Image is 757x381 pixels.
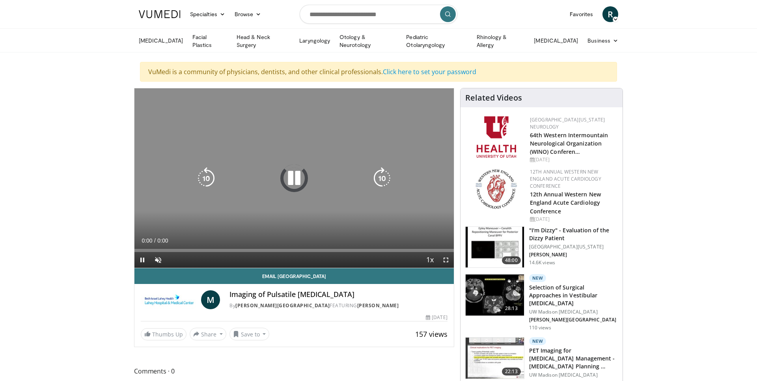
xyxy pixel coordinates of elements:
[141,290,198,309] img: Lahey Hospital & Medical Center
[415,329,447,339] span: 157 views
[140,62,617,82] div: VuMedi is a community of physicians, dentists, and other clinical professionals.
[529,274,546,282] p: New
[134,249,454,252] div: Progress Bar
[188,33,232,49] a: Facial Plastics
[530,168,601,189] a: 12th Annual Western New England Acute Cardiology Conference
[201,290,220,309] a: M
[530,190,601,215] a: 12th Annual Western New England Acute Cardiology Conference
[190,328,226,340] button: Share
[502,304,521,312] span: 28:13
[295,33,335,49] a: Laryngology
[141,328,186,340] a: Thumbs Up
[529,284,618,307] h3: Selection of Surgical Approaches in Vestibular [MEDICAL_DATA]
[134,88,454,268] video-js: Video Player
[154,237,156,244] span: /
[335,33,401,49] a: Otology & Neurotology
[583,33,623,49] a: Business
[529,309,618,315] p: UW Madison [MEDICAL_DATA]
[502,256,521,264] span: 48:00
[401,33,472,49] a: Pediatric Otolaryngology
[235,302,330,309] a: [PERSON_NAME][GEOGRAPHIC_DATA]
[466,338,524,379] img: 278948ba-f234-4894-bc6b-031609f237f2.150x105_q85_crop-smart_upscale.jpg
[529,325,551,331] p: 110 views
[465,274,618,331] a: 28:13 New Selection of Surgical Approaches in Vestibular [MEDICAL_DATA] UW Madison [MEDICAL_DATA]...
[383,67,476,76] a: Click here to set your password
[134,33,188,49] a: [MEDICAL_DATA]
[472,33,530,49] a: Rhinology & Allergy
[529,372,618,378] p: UW Madison [MEDICAL_DATA]
[229,328,270,340] button: Save to
[529,244,618,250] p: [GEOGRAPHIC_DATA][US_STATE]
[300,5,457,24] input: Search topics, interventions
[465,93,522,103] h4: Related Videos
[529,260,555,266] p: 14.6K views
[357,302,399,309] a: [PERSON_NAME]
[426,314,447,321] div: [DATE]
[529,337,546,345] p: New
[139,10,181,18] img: VuMedi Logo
[477,116,516,158] img: f6362829-b0a3-407d-a044-59546adfd345.png.150x105_q85_autocrop_double_scale_upscale_version-0.2.png
[230,6,266,22] a: Browse
[530,216,616,223] div: [DATE]
[474,168,518,210] img: 0954f259-7907-4053-a817-32a96463ecc8.png.150x105_q85_autocrop_double_scale_upscale_version-0.2.png
[465,226,618,268] a: 48:00 "I'm Dizzy" - Evaluation of the Dizzy Patient [GEOGRAPHIC_DATA][US_STATE] [PERSON_NAME] 14....
[134,268,454,284] a: Email [GEOGRAPHIC_DATA]
[466,275,524,316] img: 95682de8-e5df-4f0b-b2ef-b28e4a24467c.150x105_q85_crop-smart_upscale.jpg
[229,290,447,299] h4: Imaging of Pulsatile [MEDICAL_DATA]
[530,131,608,155] a: 64th Western Intermountain Neurological Organization (WINO) Conferen…
[565,6,598,22] a: Favorites
[438,252,454,268] button: Fullscreen
[530,116,605,130] a: [GEOGRAPHIC_DATA][US_STATE] Neurology
[602,6,618,22] a: R
[185,6,230,22] a: Specialties
[422,252,438,268] button: Playback Rate
[232,33,295,49] a: Head & Neck Surgery
[529,33,583,49] a: [MEDICAL_DATA]
[229,302,447,309] div: By FEATURING
[529,252,618,258] p: [PERSON_NAME]
[466,227,524,268] img: 5373e1fe-18ae-47e7-ad82-0c604b173657.150x105_q85_crop-smart_upscale.jpg
[134,366,454,376] span: Comments 0
[529,347,618,370] h3: PET Imaging for [MEDICAL_DATA] Management - [MEDICAL_DATA] Planning …
[529,226,618,242] h3: "I'm Dizzy" - Evaluation of the Dizzy Patient
[134,252,150,268] button: Pause
[529,317,618,323] p: [PERSON_NAME][GEOGRAPHIC_DATA]
[530,156,616,163] div: [DATE]
[502,368,521,375] span: 22:13
[150,252,166,268] button: Unmute
[142,237,152,244] span: 0:00
[157,237,168,244] span: 0:00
